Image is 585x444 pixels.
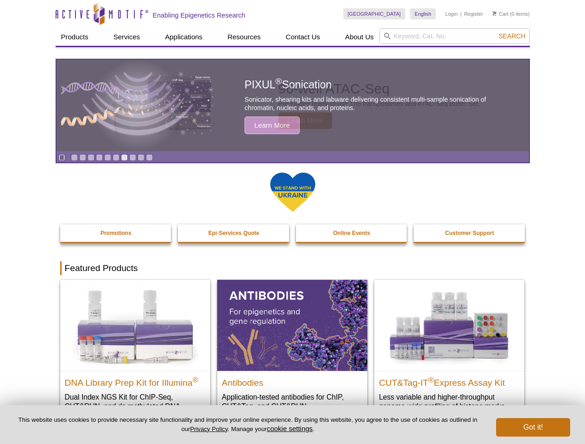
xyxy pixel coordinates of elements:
a: Customer Support [414,224,526,242]
a: Go to slide 6 [113,154,120,161]
a: Go to slide 9 [138,154,145,161]
img: All Antibodies [217,280,367,370]
p: Sonicator, shearing kits and labware delivering consistent multi-sample sonication of chromatin, ... [245,95,508,112]
button: Got it! [496,418,570,437]
a: Go to slide 8 [129,154,136,161]
a: DNA Library Prep Kit for Illumina DNA Library Prep Kit for Illumina® Dual Index NGS Kit for ChIP-... [60,280,210,429]
a: Resources [222,28,266,46]
a: Online Events [296,224,408,242]
span: PIXUL Sonication [245,79,332,91]
a: CUT&Tag-IT® Express Assay Kit CUT&Tag-IT®Express Assay Kit Less variable and higher-throughput ge... [374,280,524,420]
p: Dual Index NGS Kit for ChIP-Seq, CUT&RUN, and ds methylated DNA assays. [65,392,206,420]
a: About Us [340,28,379,46]
p: Application-tested antibodies for ChIP, CUT&Tag, and CUT&RUN. [222,392,363,411]
p: Less variable and higher-throughput genome-wide profiling of histone marks​. [379,392,520,411]
strong: Online Events [333,230,370,236]
a: PIXUL sonication PIXUL®Sonication Sonicator, shearing kits and labware delivering consistent mult... [57,60,529,151]
a: Go to slide 3 [88,154,94,161]
h2: Antibodies [222,374,363,388]
span: Learn More [245,117,300,134]
a: Applications [159,28,208,46]
img: CUT&Tag-IT® Express Assay Kit [374,280,524,370]
li: (0 items) [492,8,530,19]
a: Cart [492,11,509,17]
sup: ® [193,376,198,383]
strong: Epi-Services Quote [208,230,259,236]
input: Keyword, Cat. No. [379,28,530,44]
sup: ® [428,376,434,383]
a: Go to slide 5 [104,154,111,161]
sup: ® [276,77,282,86]
a: Services [108,28,146,46]
a: English [410,8,436,19]
span: Search [498,32,525,40]
a: Go to slide 1 [71,154,78,161]
p: This website uses cookies to provide necessary site functionality and improve your online experie... [15,416,481,433]
a: [GEOGRAPHIC_DATA] [343,8,406,19]
img: PIXUL sonication [61,59,214,152]
a: Promotions [60,224,172,242]
button: Search [496,32,528,40]
h2: DNA Library Prep Kit for Illumina [65,374,206,388]
li: | [460,8,462,19]
img: DNA Library Prep Kit for Illumina [60,280,210,370]
a: Go to slide 7 [121,154,128,161]
strong: Promotions [101,230,132,236]
img: We Stand With Ukraine [270,172,316,213]
img: Your Cart [492,11,497,16]
a: All Antibodies Antibodies Application-tested antibodies for ChIP, CUT&Tag, and CUT&RUN. [217,280,367,420]
strong: Customer Support [445,230,494,236]
h2: Enabling Epigenetics Research [153,11,245,19]
a: Epi-Services Quote [178,224,290,242]
a: Products [56,28,94,46]
a: Login [445,11,458,17]
a: Go to slide 2 [79,154,86,161]
a: Privacy Policy [190,425,227,432]
a: Contact Us [280,28,326,46]
h2: CUT&Tag-IT Express Assay Kit [379,374,520,388]
a: Toggle autoplay [58,154,65,161]
a: Register [464,11,483,17]
a: Go to slide 4 [96,154,103,161]
h2: Featured Products [60,261,525,275]
button: cookie settings [267,425,313,432]
article: PIXUL Sonication [57,60,529,151]
a: Go to slide 10 [146,154,153,161]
